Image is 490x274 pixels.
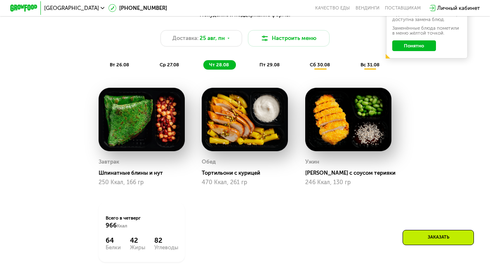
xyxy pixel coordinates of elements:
span: вс 31.08 [360,62,379,68]
button: Настроить меню [248,30,330,47]
span: Ккал [117,223,127,229]
span: [GEOGRAPHIC_DATA] [44,5,99,11]
div: В даты, выделенные желтым, доступна замена блюд. [392,12,462,22]
div: 470 Ккал, 261 гр [202,179,288,186]
div: 42 [130,237,145,245]
div: Жиры [130,245,145,250]
button: Понятно [392,40,436,51]
div: поставщикам [385,5,421,11]
a: Качество еды [315,5,350,11]
span: пт 29.08 [259,62,280,68]
div: 82 [154,237,178,245]
div: [PERSON_NAME] с соусом терияки [305,170,397,177]
span: Доставка: [172,34,198,42]
div: Белки [106,245,121,250]
div: Тортильони с курицей [202,170,293,177]
div: 246 Ккал, 130 гр [305,179,391,186]
span: сб 30.08 [310,62,330,68]
span: 966 [106,222,117,229]
div: Ужин [305,157,319,167]
div: 250 Ккал, 166 гр [99,179,185,186]
a: [PHONE_NUMBER] [108,4,167,12]
span: 25 авг, пн [200,34,225,42]
div: Обед [202,157,216,167]
span: вт 26.08 [110,62,129,68]
div: Углеводы [154,245,178,250]
div: Заменённые блюда пометили в меню жёлтой точкой. [392,26,462,35]
a: Вендинги [356,5,379,11]
div: Всего в четверг [106,215,178,230]
span: чт 28.08 [209,62,229,68]
div: Личный кабинет [437,4,480,12]
div: Завтрак [99,157,119,167]
div: Заказать [403,230,474,245]
span: ср 27.08 [160,62,179,68]
div: Шпинатные блины и нут [99,170,190,177]
div: 64 [106,237,121,245]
